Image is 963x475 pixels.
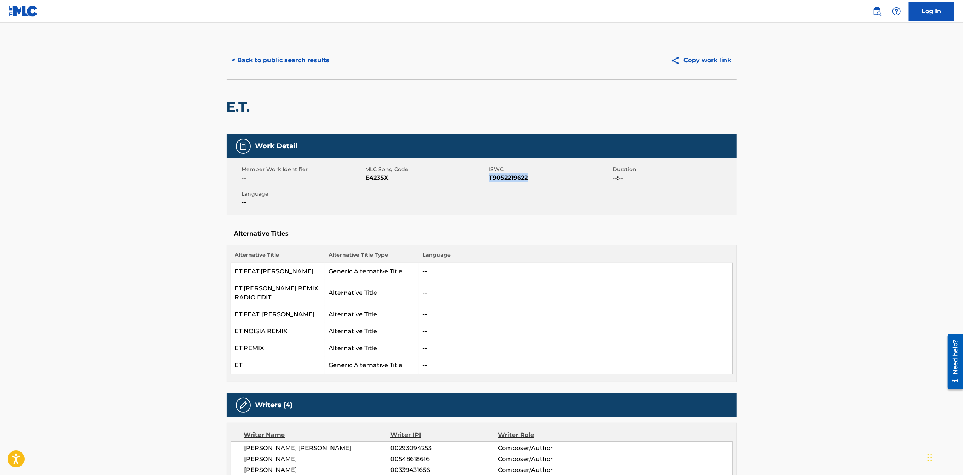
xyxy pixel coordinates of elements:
[242,198,364,207] span: --
[325,357,419,374] td: Generic Alternative Title
[390,466,498,475] span: 00339431656
[231,263,325,280] td: ET FEAT [PERSON_NAME]
[244,444,391,453] span: [PERSON_NAME] [PERSON_NAME]
[489,165,611,173] span: ISWC
[239,401,248,410] img: Writers
[889,4,904,19] div: Help
[498,431,596,440] div: Writer Role
[498,466,596,475] span: Composer/Author
[242,173,364,182] span: --
[390,431,498,440] div: Writer IPI
[498,444,596,453] span: Composer/Author
[419,251,732,263] th: Language
[419,323,732,340] td: --
[942,331,963,392] iframe: Resource Center
[244,431,391,440] div: Writer Name
[227,98,254,115] h2: E.T.
[928,446,932,469] div: Drag
[925,439,963,475] iframe: Chat Widget
[231,340,325,357] td: ET REMIX
[869,4,885,19] a: Public Search
[231,323,325,340] td: ET NOISIA REMIX
[231,251,325,263] th: Alternative Title
[390,455,498,464] span: 00548618616
[325,280,419,306] td: Alternative Title
[419,280,732,306] td: --
[613,165,735,173] span: Duration
[892,7,901,16] img: help
[325,323,419,340] td: Alternative Title
[227,51,335,70] button: < Back to public search results
[489,173,611,182] span: T9052219622
[419,306,732,323] td: --
[498,455,596,464] span: Composer/Author
[909,2,954,21] a: Log In
[231,357,325,374] td: ET
[325,306,419,323] td: Alternative Title
[665,51,737,70] button: Copy work link
[419,340,732,357] td: --
[234,230,729,237] h5: Alternative Titles
[325,263,419,280] td: Generic Alternative Title
[244,455,391,464] span: [PERSON_NAME]
[255,401,293,409] h5: Writers (4)
[366,173,487,182] span: E4235X
[9,6,38,17] img: MLC Logo
[613,173,735,182] span: --:--
[255,142,298,150] h5: Work Detail
[419,357,732,374] td: --
[231,280,325,306] td: ET [PERSON_NAME] REMIX RADIO EDIT
[231,306,325,323] td: ET FEAT. [PERSON_NAME]
[325,251,419,263] th: Alternative Title Type
[325,340,419,357] td: Alternative Title
[872,7,882,16] img: search
[390,444,498,453] span: 00293094253
[671,56,684,65] img: Copy work link
[239,142,248,151] img: Work Detail
[242,165,364,173] span: Member Work Identifier
[242,190,364,198] span: Language
[366,165,487,173] span: MLC Song Code
[419,263,732,280] td: --
[244,466,391,475] span: [PERSON_NAME]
